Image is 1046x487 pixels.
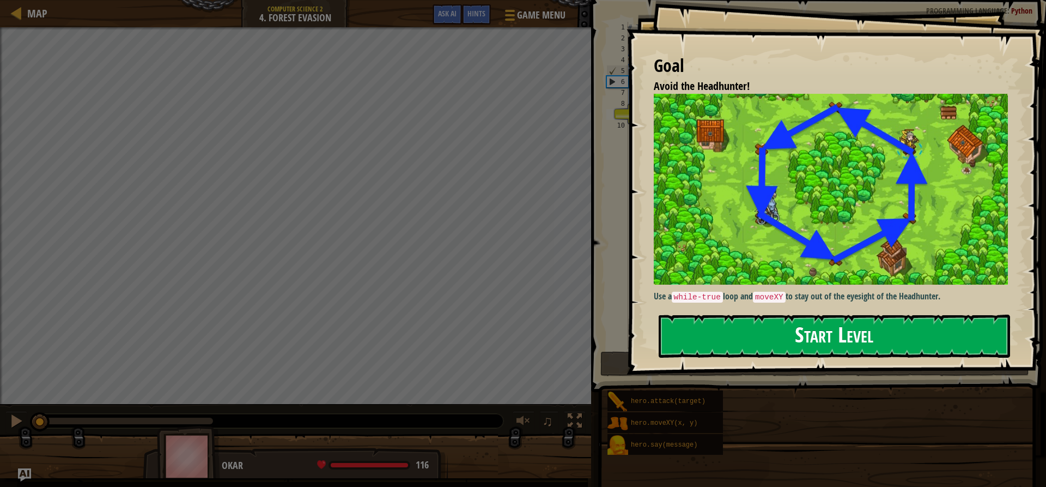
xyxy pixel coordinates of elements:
div: Okar [222,459,437,473]
div: 5 [607,65,628,76]
span: Map [27,6,47,21]
button: Adjust volume [513,411,534,434]
img: portrait.png [607,435,628,456]
div: 9 [606,109,628,120]
span: Avoid the Headhunter! [654,79,750,93]
button: Ctrl + P: Pause [5,411,27,434]
div: 2 [606,33,628,44]
img: portrait.png [607,413,628,434]
span: Hints [467,8,485,19]
img: Forest evasion [654,94,1016,285]
span: Ask AI [438,8,457,19]
span: 116 [416,458,429,472]
button: ♫ [540,411,558,434]
div: 7 [606,87,628,98]
code: moveXY [753,292,786,303]
span: Game Menu [517,8,565,22]
div: 8 [606,98,628,109]
div: 10 [606,120,628,131]
button: Game Menu [496,4,572,30]
div: 6 [607,76,628,87]
button: Ask AI [433,4,462,25]
button: Ask AI [18,468,31,482]
div: Goal [654,53,1008,79]
img: portrait.png [607,392,628,412]
p: Use a loop and to stay out of the eyesight of the Headhunter. [654,290,1016,303]
span: ♫ [542,413,553,429]
div: 1 [606,22,628,33]
button: Run ⇧↵ [600,351,1029,376]
li: Avoid the Headhunter! [640,79,1005,94]
a: Map [22,6,47,21]
span: hero.moveXY(x, y) [631,419,697,427]
div: 4 [606,55,628,65]
button: Start Level [659,315,1010,358]
div: 3 [606,44,628,55]
span: hero.attack(target) [631,398,706,405]
img: thang_avatar_frame.png [157,426,220,486]
button: Toggle fullscreen [564,411,586,434]
div: health: 116 / 116 [317,460,429,470]
span: hero.say(message) [631,441,697,449]
code: while-true [672,292,723,303]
